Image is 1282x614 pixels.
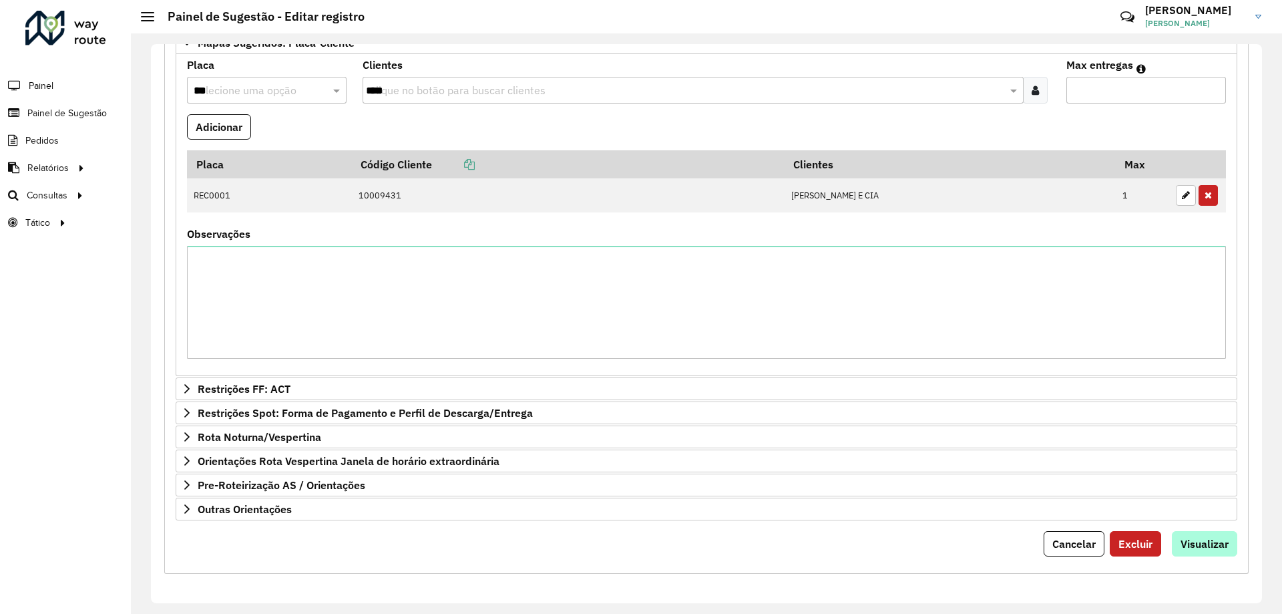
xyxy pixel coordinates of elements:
span: Restrições Spot: Forma de Pagamento e Perfil de Descarga/Entrega [198,408,533,418]
span: Consultas [27,188,67,202]
span: Rota Noturna/Vespertina [198,432,321,442]
a: Copiar [432,158,475,171]
a: Pre-Roteirização AS / Orientações [176,474,1237,496]
span: Relatórios [27,161,69,175]
a: Restrições FF: ACT [176,377,1237,400]
label: Max entregas [1066,57,1133,73]
span: Mapas Sugeridos: Placa-Cliente [198,37,355,48]
button: Cancelar [1044,531,1104,557]
button: Excluir [1110,531,1161,557]
span: Orientações Rota Vespertina Janela de horário extraordinária [198,456,499,466]
span: Visualizar [1181,537,1229,551]
span: [PERSON_NAME] [1145,17,1245,29]
a: Outras Orientações [176,498,1237,520]
span: Pre-Roteirização AS / Orientações [198,480,365,490]
label: Clientes [363,57,403,73]
a: Contato Rápido [1113,3,1142,31]
h2: Painel de Sugestão - Editar registro [154,9,365,24]
td: 10009431 [351,178,784,213]
th: Código Cliente [351,150,784,178]
span: Painel de Sugestão [27,106,107,120]
td: 1 [1116,178,1169,213]
td: REC0001 [187,178,351,213]
th: Placa [187,150,351,178]
span: Tático [25,216,50,230]
a: Orientações Rota Vespertina Janela de horário extraordinária [176,450,1237,472]
a: Rota Noturna/Vespertina [176,426,1237,448]
th: Clientes [784,150,1115,178]
td: [PERSON_NAME] E CIA [784,178,1115,213]
span: Outras Orientações [198,504,292,514]
label: Observações [187,226,250,242]
a: Restrições Spot: Forma de Pagamento e Perfil de Descarga/Entrega [176,402,1237,424]
span: Pedidos [25,134,59,148]
h3: [PERSON_NAME] [1145,4,1245,17]
span: Painel [29,79,53,93]
th: Max [1116,150,1169,178]
label: Placa [187,57,214,73]
button: Adicionar [187,114,251,140]
button: Visualizar [1172,531,1237,557]
div: Mapas Sugeridos: Placa-Cliente [176,54,1237,377]
span: Excluir [1118,537,1152,551]
em: Máximo de clientes que serão colocados na mesma rota com os clientes informados [1136,63,1146,74]
span: Restrições FF: ACT [198,383,290,394]
span: Cancelar [1052,537,1096,551]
